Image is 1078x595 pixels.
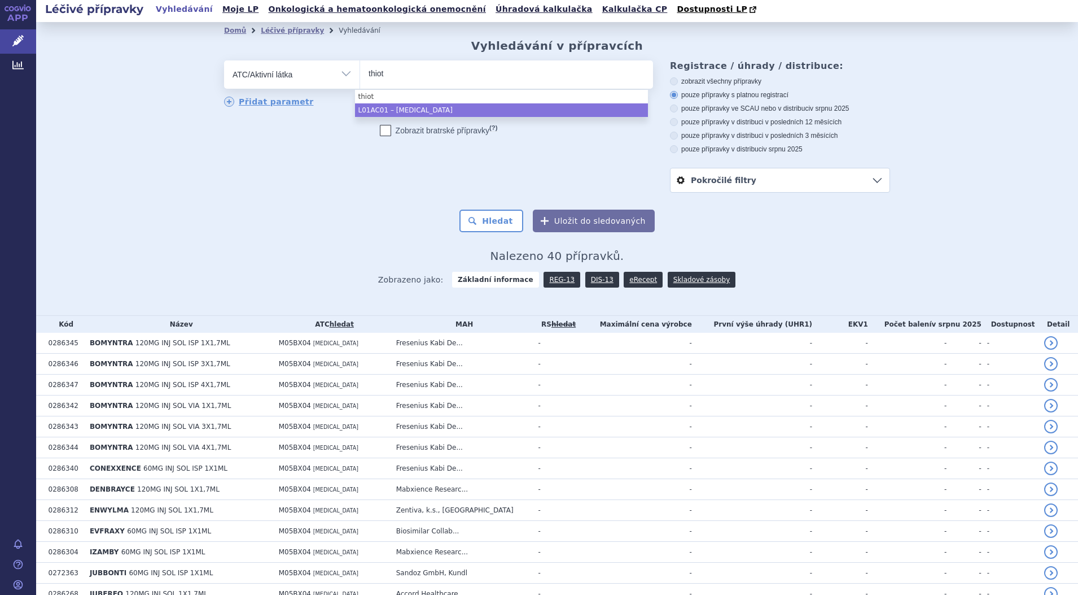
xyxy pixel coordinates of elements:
td: - [533,333,579,354]
span: CONEXXENCE [90,464,141,472]
td: Biosimilar Collab... [391,521,533,542]
span: BOMYNTRA [90,381,133,389]
span: 60MG INJ SOL ISP 1X1ML [129,569,213,577]
span: IZAMBY [90,548,119,556]
span: BOMYNTRA [90,444,133,451]
td: 0286340 [43,458,84,479]
a: detail [1044,357,1058,371]
td: Mabxience Researc... [391,479,533,500]
td: - [946,563,981,584]
td: - [692,375,812,396]
td: - [812,333,868,354]
th: ATC [273,316,391,333]
td: - [579,542,692,563]
a: Domů [224,27,246,34]
span: v srpnu 2025 [932,320,981,328]
td: - [692,521,812,542]
td: - [868,396,947,416]
span: 120MG INJ SOL ISP 1X1,7ML [135,339,230,347]
td: Sandoz GmbH, Kundl [391,563,533,584]
span: [MEDICAL_DATA] [313,507,358,514]
td: - [946,375,981,396]
span: M05BX04 [279,527,311,535]
span: [MEDICAL_DATA] [313,382,358,388]
td: - [533,437,579,458]
td: 0286312 [43,500,84,521]
span: 120MG INJ SOL VIA 4X1,7ML [135,444,231,451]
span: 60MG INJ SOL ISP 1X1ML [121,548,205,556]
a: detail [1044,420,1058,433]
td: - [533,375,579,396]
label: pouze přípravky s platnou registrací [670,90,890,99]
td: - [533,563,579,584]
span: [MEDICAL_DATA] [313,361,358,367]
del: hledat [551,320,576,328]
a: hledat [330,320,354,328]
th: MAH [391,316,533,333]
td: 0286304 [43,542,84,563]
td: Zentiva, k.s., [GEOGRAPHIC_DATA] [391,500,533,521]
span: 120MG INJ SOL 1X1,7ML [137,485,220,493]
span: M05BX04 [279,423,311,431]
span: BOMYNTRA [90,423,133,431]
th: Kód [43,316,84,333]
td: - [812,542,868,563]
td: Fresenius Kabi De... [391,375,533,396]
td: - [692,542,812,563]
span: M05BX04 [279,464,311,472]
td: - [868,354,947,375]
span: [MEDICAL_DATA] [313,570,358,576]
td: - [946,416,981,437]
td: - [981,542,1039,563]
td: - [868,375,947,396]
span: M05BX04 [279,506,311,514]
td: - [946,458,981,479]
td: - [579,458,692,479]
td: 0286308 [43,479,84,500]
td: 0286345 [43,333,84,354]
td: - [946,437,981,458]
a: Skladové zásoby [668,272,735,288]
span: Zobrazeno jako: [378,272,444,288]
button: Hledat [459,210,523,232]
a: detail [1044,503,1058,517]
td: - [946,542,981,563]
h2: Léčivé přípravky [36,1,152,17]
a: Onkologická a hematoonkologická onemocnění [265,2,489,17]
td: - [868,416,947,437]
th: Název [84,316,273,333]
a: detail [1044,524,1058,538]
span: BOMYNTRA [90,402,133,410]
span: 120MG INJ SOL ISP 4X1,7ML [135,381,230,389]
td: - [692,396,812,416]
span: [MEDICAL_DATA] [313,445,358,451]
span: BOMYNTRA [90,339,133,347]
span: M05BX04 [279,485,311,493]
td: - [579,354,692,375]
span: M05BX04 [279,569,311,577]
span: [MEDICAL_DATA] [313,340,358,346]
td: 0272363 [43,563,84,584]
td: - [981,521,1039,542]
span: 120MG INJ SOL VIA 3X1,7ML [135,423,231,431]
td: - [868,333,947,354]
label: pouze přípravky v distribuci v posledních 12 měsících [670,118,890,127]
a: detail [1044,336,1058,350]
td: - [533,500,579,521]
span: v srpnu 2025 [810,105,849,112]
th: Dostupnost [981,316,1039,333]
td: - [533,396,579,416]
td: 0286310 [43,521,84,542]
td: - [692,416,812,437]
span: 60MG INJ SOL ISP 1X1ML [127,527,211,535]
td: - [533,458,579,479]
td: - [579,375,692,396]
a: Kalkulačka CP [599,2,671,17]
td: - [692,354,812,375]
th: Detail [1038,316,1078,333]
button: Uložit do sledovaných [533,210,655,232]
td: - [812,437,868,458]
span: 120MG INJ SOL ISP 3X1,7ML [135,360,230,368]
label: zobrazit všechny přípravky [670,77,890,86]
span: M05BX04 [279,360,311,368]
